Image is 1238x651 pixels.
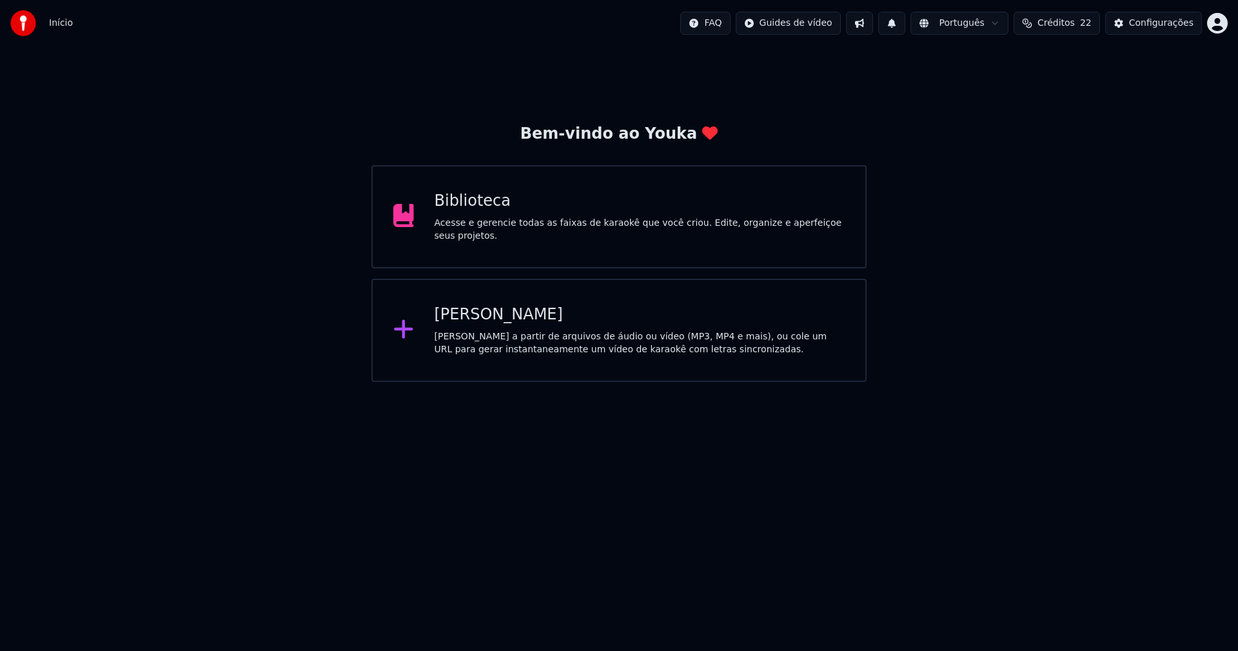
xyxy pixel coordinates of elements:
button: Créditos22 [1014,12,1100,35]
div: [PERSON_NAME] [435,305,845,325]
nav: breadcrumb [49,17,73,30]
div: Configurações [1129,17,1194,30]
button: Guides de vídeo [736,12,841,35]
span: Créditos [1037,17,1075,30]
div: Acesse e gerencie todas as faixas de karaokê que você criou. Edite, organize e aperfeiçoe seus pr... [435,217,845,243]
button: Configurações [1105,12,1202,35]
span: 22 [1080,17,1092,30]
span: Início [49,17,73,30]
div: Bem-vindo ao Youka [520,124,718,145]
img: youka [10,10,36,36]
div: [PERSON_NAME] a partir de arquivos de áudio ou vídeo (MP3, MP4 e mais), ou cole um URL para gerar... [435,330,845,356]
div: Biblioteca [435,191,845,212]
button: FAQ [680,12,730,35]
